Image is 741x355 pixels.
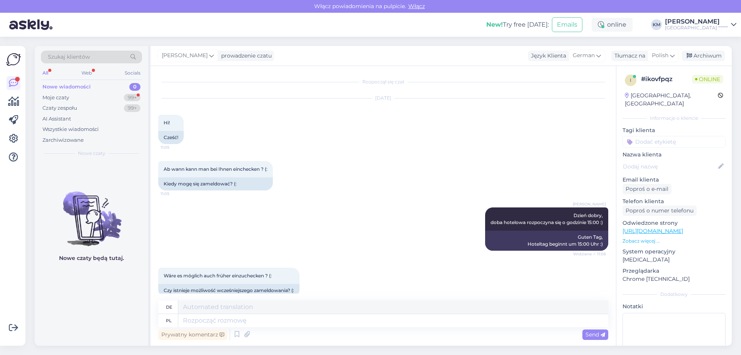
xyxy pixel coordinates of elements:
span: Nowe czaty [78,150,105,157]
div: Socials [123,68,142,78]
b: New! [486,21,503,28]
div: AI Assistant [42,115,71,123]
p: Tagi klienta [623,126,726,134]
p: Email klienta [623,176,726,184]
div: 99+ [124,94,140,102]
span: Polish [652,51,668,60]
button: Emails [552,17,582,32]
img: No chats [35,178,148,247]
div: Dodatkowy [623,291,726,298]
span: 11:05 [161,191,189,197]
div: # ikovfpqz [641,75,692,84]
p: Zobacz więcej ... [623,238,726,245]
p: [MEDICAL_DATA] [623,256,726,264]
span: i [630,77,631,83]
div: de [166,301,172,314]
span: Ab wann kann man bei Ihnen einchecken ? (: [164,166,267,172]
div: Web [80,68,93,78]
p: Chrome [TECHNICAL_ID] [623,275,726,283]
span: Online [692,75,723,83]
div: online [592,18,633,32]
span: 11:05 [161,144,189,150]
span: Widziane ✓ 11:06 [573,251,606,257]
p: Nazwa klienta [623,151,726,159]
div: Zarchiwizowane [42,136,84,144]
div: Nowe wiadomości [42,83,91,91]
a: [PERSON_NAME][GEOGRAPHIC_DATA] ***** [665,19,736,31]
div: Informacje o kliencie [623,115,726,122]
div: 99+ [124,104,140,112]
div: Język Klienta [528,52,566,60]
div: Poproś o e-mail [623,184,672,194]
a: [URL][DOMAIN_NAME] [623,228,683,234]
div: Wszystkie wiadomości [42,126,99,133]
input: Dodać etykietę [623,136,726,148]
img: Askly Logo [6,52,21,67]
div: [DATE] [158,95,608,102]
div: Prywatny komentarz [158,330,227,340]
div: Czy istnieje możliwość wcześniejszego zameldowania? (: [158,284,299,297]
div: pl [166,314,172,327]
span: Szukaj klientów [48,53,90,61]
div: Czaty zespołu [42,104,77,112]
div: Try free [DATE]: [486,20,549,29]
div: Cześć! [158,131,184,144]
div: KM [651,19,662,30]
p: System operacyjny [623,248,726,256]
span: [PERSON_NAME] [162,51,208,60]
div: [PERSON_NAME] [665,19,728,25]
div: [GEOGRAPHIC_DATA], [GEOGRAPHIC_DATA] [625,92,718,108]
p: Telefon klienta [623,197,726,206]
p: Nowe czaty będą tutaj. [59,254,124,262]
div: Tłumacz na [611,52,645,60]
div: Guten Tag, Hoteltag beginnt um 15:00 Uhr :) [485,231,608,251]
span: Send [585,331,605,338]
span: German [573,51,595,60]
div: All [41,68,50,78]
input: Dodaj nazwę [623,162,717,171]
div: 0 [129,83,140,91]
div: Poproś o numer telefonu [623,206,697,216]
p: Przeglądarka [623,267,726,275]
div: Archiwum [682,51,725,61]
p: Odwiedzone strony [623,219,726,227]
div: Moje czaty [42,94,69,102]
span: Wäre es möglich auch früher einzuchecken ? (: [164,273,272,279]
p: Notatki [623,302,726,311]
span: Włącz [406,3,427,10]
span: [PERSON_NAME] [573,201,606,207]
div: prowadzenie czatu [218,52,272,60]
div: Kiedy mogę się zameldować? (: [158,177,273,190]
div: Rozpoczął się czat [158,78,608,85]
span: Hi! [164,120,170,126]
